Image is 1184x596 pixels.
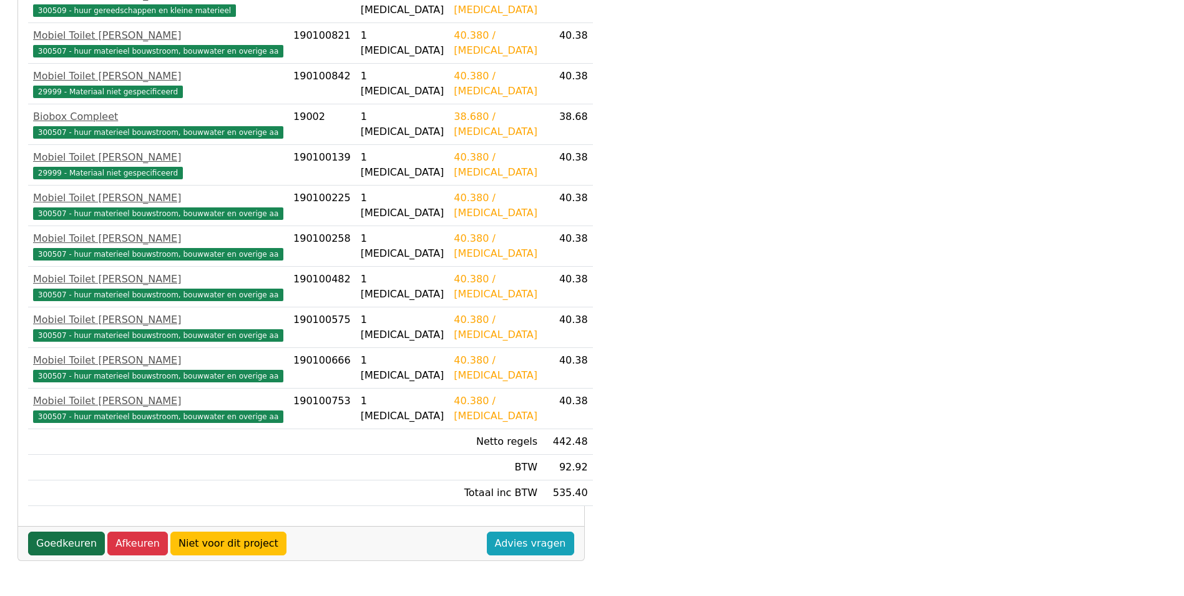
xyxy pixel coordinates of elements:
[33,4,236,17] span: 300509 - huur gereedschappen en kleine materieel
[542,186,593,226] td: 40.38
[288,23,356,64] td: 190100821
[33,312,283,327] div: Mobiel Toilet [PERSON_NAME]
[361,312,444,342] div: 1 [MEDICAL_DATA]
[33,150,283,180] a: Mobiel Toilet [PERSON_NAME]29999 - Materiaal niet gespecificeerd
[361,272,444,302] div: 1 [MEDICAL_DATA]
[33,231,283,261] a: Mobiel Toilet [PERSON_NAME]300507 - huur materieel bouwstroom, bouwwater en overige aa
[288,226,356,267] td: 190100258
[454,353,537,383] div: 40.380 / [MEDICAL_DATA]
[361,353,444,383] div: 1 [MEDICAL_DATA]
[33,86,183,98] span: 29999 - Materiaal niet gespecificeerd
[288,307,356,348] td: 190100575
[33,272,283,302] a: Mobiel Toilet [PERSON_NAME]300507 - huur materieel bouwstroom, bouwwater en overige aa
[33,272,283,287] div: Mobiel Toilet [PERSON_NAME]
[542,104,593,145] td: 38.68
[542,226,593,267] td: 40.38
[33,167,183,179] span: 29999 - Materiaal niet gespecificeerd
[288,389,356,429] td: 190100753
[454,150,537,180] div: 40.380 / [MEDICAL_DATA]
[454,109,537,139] div: 38.680 / [MEDICAL_DATA]
[33,248,283,261] span: 300507 - huur materieel bouwstroom, bouwwater en overige aa
[33,45,283,57] span: 300507 - huur materieel bouwstroom, bouwwater en overige aa
[33,28,283,43] div: Mobiel Toilet [PERSON_NAME]
[288,64,356,104] td: 190100842
[33,69,283,84] div: Mobiel Toilet [PERSON_NAME]
[361,69,444,99] div: 1 [MEDICAL_DATA]
[33,312,283,342] a: Mobiel Toilet [PERSON_NAME]300507 - huur materieel bouwstroom, bouwwater en overige aa
[361,394,444,424] div: 1 [MEDICAL_DATA]
[33,207,283,220] span: 300507 - huur materieel bouwstroom, bouwwater en overige aa
[361,231,444,261] div: 1 [MEDICAL_DATA]
[33,191,283,221] a: Mobiel Toilet [PERSON_NAME]300507 - huur materieel bouwstroom, bouwwater en overige aa
[542,307,593,348] td: 40.38
[542,480,593,506] td: 535.40
[542,429,593,455] td: 442.48
[33,289,283,301] span: 300507 - huur materieel bouwstroom, bouwwater en overige aa
[454,312,537,342] div: 40.380 / [MEDICAL_DATA]
[107,532,168,555] a: Afkeuren
[542,267,593,307] td: 40.38
[33,150,283,165] div: Mobiel Toilet [PERSON_NAME]
[33,69,283,99] a: Mobiel Toilet [PERSON_NAME]29999 - Materiaal niet gespecificeerd
[33,370,283,382] span: 300507 - huur materieel bouwstroom, bouwwater en overige aa
[28,532,105,555] a: Goedkeuren
[33,394,283,424] a: Mobiel Toilet [PERSON_NAME]300507 - huur materieel bouwstroom, bouwwater en overige aa
[449,455,542,480] td: BTW
[542,348,593,389] td: 40.38
[170,532,286,555] a: Niet voor dit project
[33,191,283,206] div: Mobiel Toilet [PERSON_NAME]
[33,329,283,342] span: 300507 - huur materieel bouwstroom, bouwwater en overige aa
[361,109,444,139] div: 1 [MEDICAL_DATA]
[361,28,444,58] div: 1 [MEDICAL_DATA]
[449,480,542,506] td: Totaal inc BTW
[361,191,444,221] div: 1 [MEDICAL_DATA]
[33,353,283,368] div: Mobiel Toilet [PERSON_NAME]
[33,28,283,58] a: Mobiel Toilet [PERSON_NAME]300507 - huur materieel bouwstroom, bouwwater en overige aa
[33,231,283,246] div: Mobiel Toilet [PERSON_NAME]
[33,410,283,423] span: 300507 - huur materieel bouwstroom, bouwwater en overige aa
[542,455,593,480] td: 92.92
[454,231,537,261] div: 40.380 / [MEDICAL_DATA]
[542,64,593,104] td: 40.38
[33,394,283,409] div: Mobiel Toilet [PERSON_NAME]
[361,150,444,180] div: 1 [MEDICAL_DATA]
[542,145,593,186] td: 40.38
[288,348,356,389] td: 190100666
[542,23,593,64] td: 40.38
[454,394,537,424] div: 40.380 / [MEDICAL_DATA]
[33,126,283,139] span: 300507 - huur materieel bouwstroom, bouwwater en overige aa
[454,191,537,221] div: 40.380 / [MEDICAL_DATA]
[454,69,537,99] div: 40.380 / [MEDICAL_DATA]
[542,389,593,429] td: 40.38
[33,109,283,124] div: Biobox Compleet
[454,28,537,58] div: 40.380 / [MEDICAL_DATA]
[33,353,283,383] a: Mobiel Toilet [PERSON_NAME]300507 - huur materieel bouwstroom, bouwwater en overige aa
[449,429,542,455] td: Netto regels
[288,267,356,307] td: 190100482
[288,104,356,145] td: 19002
[487,532,574,555] a: Advies vragen
[288,186,356,226] td: 190100225
[454,272,537,302] div: 40.380 / [MEDICAL_DATA]
[288,145,356,186] td: 190100139
[33,109,283,139] a: Biobox Compleet300507 - huur materieel bouwstroom, bouwwater en overige aa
